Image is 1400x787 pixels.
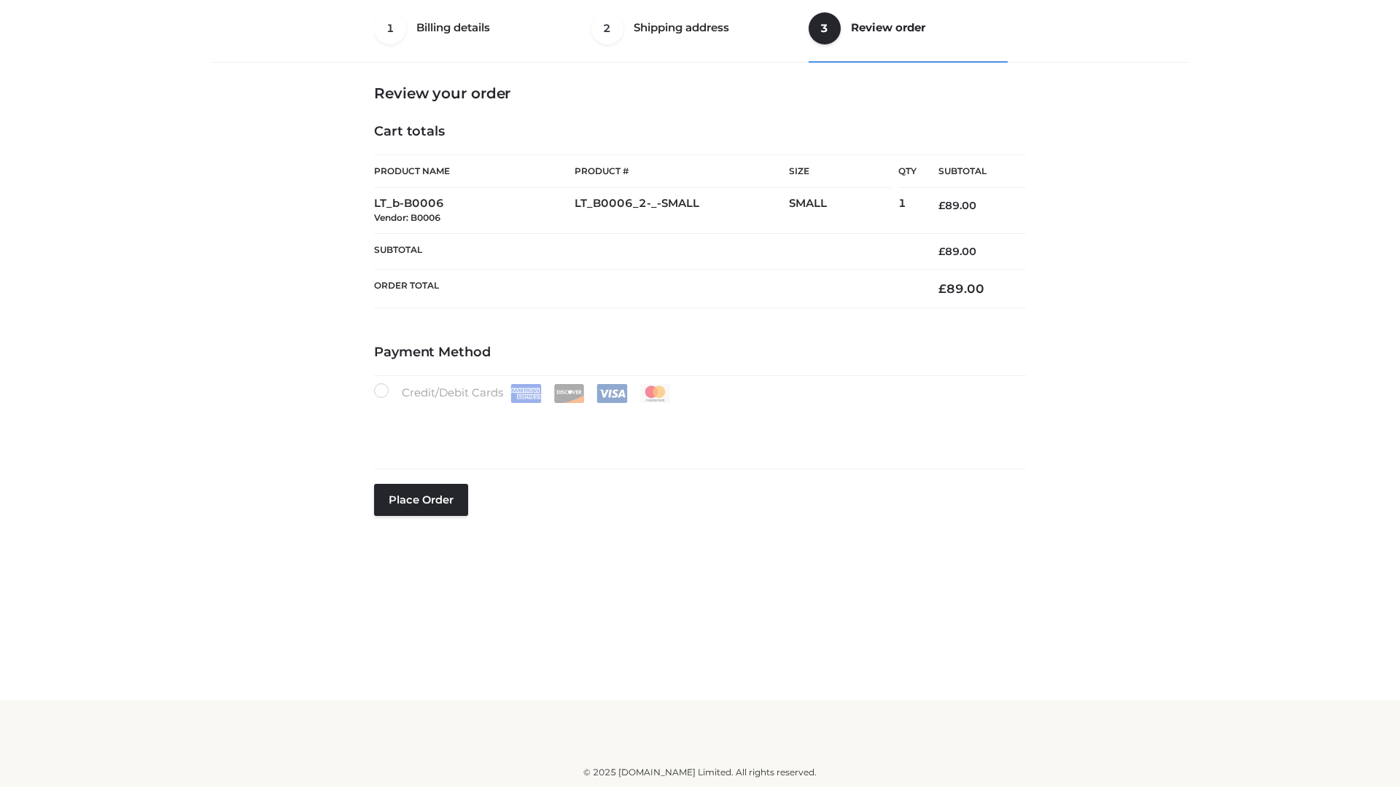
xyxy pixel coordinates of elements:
td: 1 [898,188,917,234]
td: LT_B0006_2-_-SMALL [575,188,789,234]
div: © 2025 [DOMAIN_NAME] Limited. All rights reserved. [217,765,1183,780]
th: Order Total [374,270,917,308]
th: Subtotal [917,155,1026,188]
label: Credit/Debit Cards [374,383,672,403]
iframe: Secure payment input frame [371,400,1023,453]
th: Subtotal [374,233,917,269]
bdi: 89.00 [938,245,976,258]
img: Mastercard [639,384,671,403]
span: £ [938,245,945,258]
img: Visa [596,384,628,403]
h3: Review your order [374,85,1026,102]
td: LT_b-B0006 [374,188,575,234]
small: Vendor: B0006 [374,212,440,223]
h4: Cart totals [374,124,1026,140]
h4: Payment Method [374,345,1026,361]
span: £ [938,199,945,212]
span: £ [938,281,946,296]
button: Place order [374,484,468,516]
th: Product Name [374,154,575,188]
td: SMALL [789,188,898,234]
img: Amex [510,384,542,403]
bdi: 89.00 [938,199,976,212]
th: Product # [575,154,789,188]
th: Qty [898,154,917,188]
th: Size [789,155,891,188]
img: Discover [553,384,585,403]
bdi: 89.00 [938,281,984,296]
